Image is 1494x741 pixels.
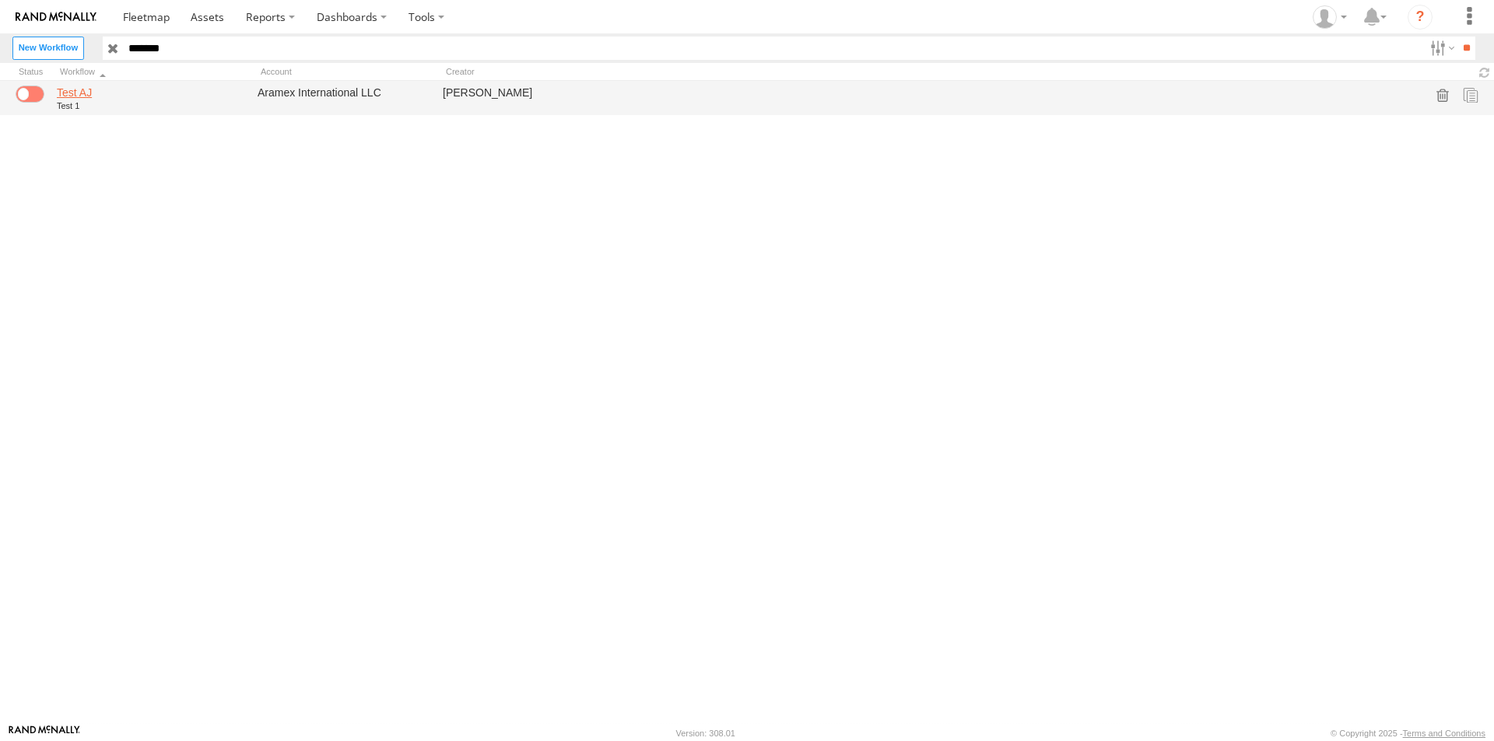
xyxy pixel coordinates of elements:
[1331,729,1485,738] div: © Copyright 2025 -
[440,82,619,114] a: [PERSON_NAME]
[254,82,433,114] a: Aramex International LLC
[9,725,80,741] a: Visit our Website
[12,63,47,80] div: Status
[254,63,433,80] div: Account
[1435,86,1450,103] span: Delete Workflow
[1408,5,1433,30] i: ?
[54,63,248,80] div: Workflow
[1307,5,1352,29] div: abdallah Jaber
[1424,37,1457,59] label: Search Filter Options
[57,101,245,110] div: Test 1
[16,12,96,23] img: rand-logo.svg
[1463,86,1478,103] span: Clone Workflow
[57,86,245,100] a: Test AJ
[1403,729,1485,738] a: Terms and Conditions
[1475,65,1494,80] span: Refresh Workflow List
[12,37,84,59] label: New Workflow
[440,63,619,80] div: Creator
[676,729,735,738] div: Version: 308.01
